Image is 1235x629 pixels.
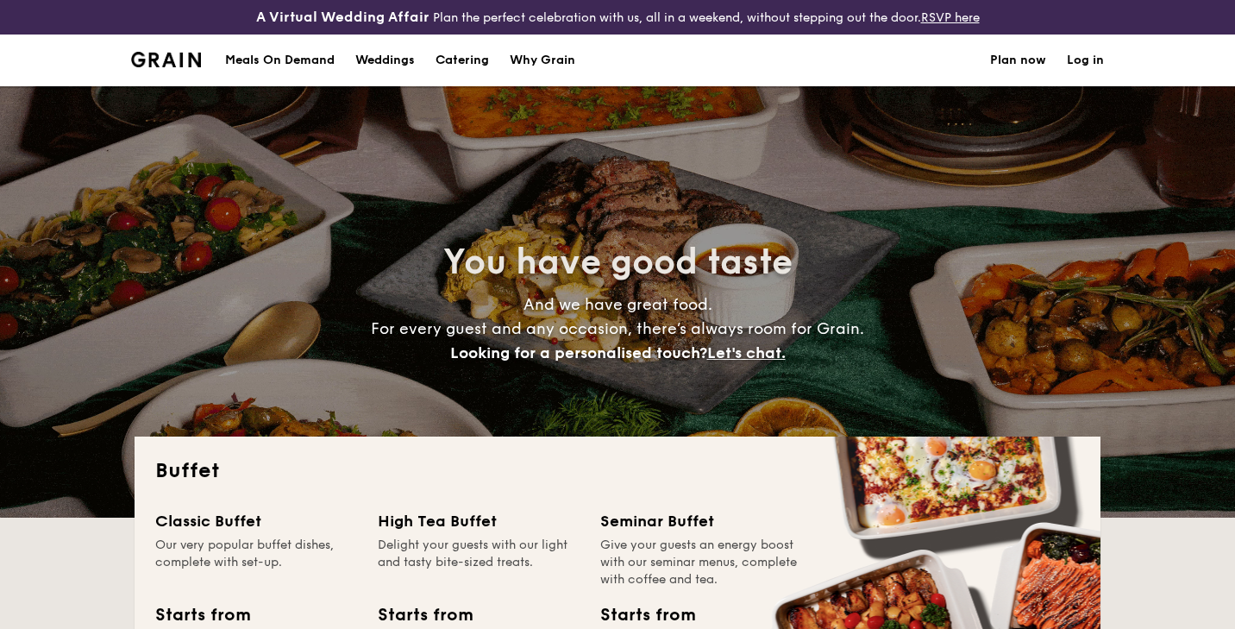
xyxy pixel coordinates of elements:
[510,35,575,86] div: Why Grain
[921,10,980,25] a: RSVP here
[600,509,802,533] div: Seminar Buffet
[215,35,345,86] a: Meals On Demand
[131,52,201,67] a: Logotype
[378,602,472,628] div: Starts from
[600,537,802,588] div: Give your guests an energy boost with our seminar menus, complete with coffee and tea.
[1067,35,1104,86] a: Log in
[225,35,335,86] div: Meals On Demand
[155,457,1080,485] h2: Buffet
[355,35,415,86] div: Weddings
[131,52,201,67] img: Grain
[206,7,1030,28] div: Plan the perfect celebration with us, all in a weekend, without stepping out the door.
[990,35,1046,86] a: Plan now
[436,35,489,86] h1: Catering
[600,602,694,628] div: Starts from
[155,537,357,588] div: Our very popular buffet dishes, complete with set-up.
[425,35,499,86] a: Catering
[443,242,793,283] span: You have good taste
[499,35,586,86] a: Why Grain
[378,509,580,533] div: High Tea Buffet
[256,7,429,28] h4: A Virtual Wedding Affair
[155,509,357,533] div: Classic Buffet
[378,537,580,588] div: Delight your guests with our light and tasty bite-sized treats.
[345,35,425,86] a: Weddings
[450,343,707,362] span: Looking for a personalised touch?
[707,343,786,362] span: Let's chat.
[155,602,249,628] div: Starts from
[371,295,864,362] span: And we have great food. For every guest and any occasion, there’s always room for Grain.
